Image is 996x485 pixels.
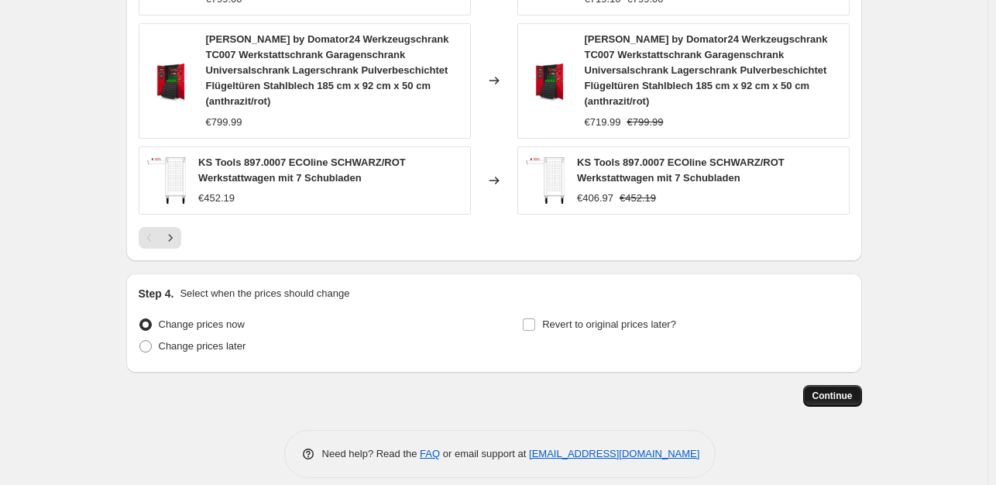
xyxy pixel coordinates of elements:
img: 81QKF3U7jgL_80x.jpg [526,57,572,104]
span: Change prices now [159,318,245,330]
div: €452.19 [198,191,235,206]
div: €799.99 [206,115,242,130]
span: Revert to original prices later? [542,318,676,330]
span: Need help? Read the [322,448,421,459]
img: 41idHerKreL_80x.jpg [147,157,187,204]
p: Select when the prices should change [180,286,349,301]
span: KS Tools 897.0007 ECOline SCHWARZ/ROT Werkstattwagen mit 7 Schubladen [577,157,785,184]
a: FAQ [420,448,440,459]
span: [PERSON_NAME] by Domator24 Werkzeugschrank TC007 Werkstattschrank Garagenschrank Universalschrank... [206,33,449,107]
nav: Pagination [139,227,181,249]
button: Continue [803,385,862,407]
span: or email support at [440,448,529,459]
span: Continue [812,390,853,402]
span: KS Tools 897.0007 ECOline SCHWARZ/ROT Werkstattwagen mit 7 Schubladen [198,157,406,184]
img: 41idHerKreL_80x.jpg [526,157,565,204]
div: €406.97 [577,191,613,206]
button: Next [160,227,181,249]
div: €719.99 [585,115,621,130]
img: 81QKF3U7jgL_80x.jpg [147,57,194,104]
h2: Step 4. [139,286,174,301]
strike: €452.19 [620,191,656,206]
span: [PERSON_NAME] by Domator24 Werkzeugschrank TC007 Werkstattschrank Garagenschrank Universalschrank... [585,33,828,107]
a: [EMAIL_ADDRESS][DOMAIN_NAME] [529,448,699,459]
span: Change prices later [159,340,246,352]
strike: €799.99 [627,115,664,130]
